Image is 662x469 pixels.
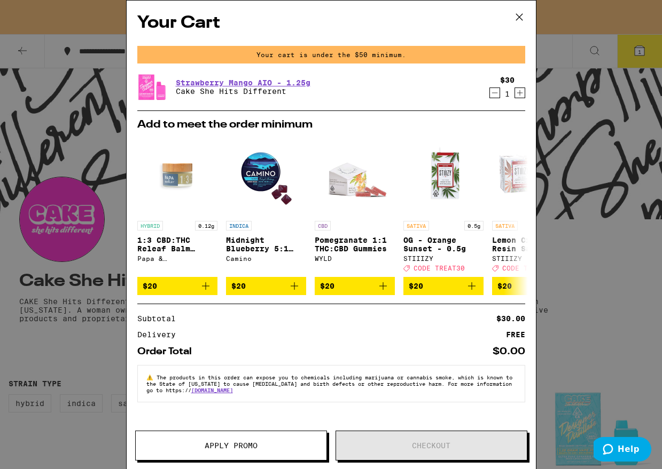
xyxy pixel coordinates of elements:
[594,437,651,464] iframe: Opens a widget where you can find more information
[191,387,233,393] a: [DOMAIN_NAME]
[500,90,515,98] div: 1
[497,282,512,290] span: $20
[506,331,525,338] div: FREE
[137,136,217,216] img: Papa & Barkley - 1:3 CBD:THC Releaf Balm (15ml) - 120mg
[315,236,395,253] p: Pomegranate 1:1 THC:CBD Gummies
[226,136,306,277] a: Open page for Midnight Blueberry 5:1 Sleep Gummies from Camino
[205,442,258,449] span: Apply Promo
[315,277,395,295] button: Add to bag
[137,120,525,130] h2: Add to meet the order minimum
[492,277,572,295] button: Add to bag
[409,282,423,290] span: $20
[137,347,199,356] div: Order Total
[195,221,217,230] p: 0.12g
[226,136,306,216] img: Camino - Midnight Blueberry 5:1 Sleep Gummies
[137,315,183,322] div: Subtotal
[412,442,450,449] span: Checkout
[489,88,500,98] button: Decrement
[137,255,217,262] div: Papa & [PERSON_NAME]
[315,136,395,216] img: WYLD - Pomegranate 1:1 THC:CBD Gummies
[137,136,217,277] a: Open page for 1:3 CBD:THC Releaf Balm (15ml) - 120mg from Papa & Barkley
[492,236,572,253] p: Lemon Creme Live Resin Sauce - 1g
[502,265,554,272] span: CODE TREAT30
[492,255,572,262] div: STIIIZY
[320,282,334,290] span: $20
[143,282,157,290] span: $20
[137,331,183,338] div: Delivery
[226,255,306,262] div: Camino
[403,236,484,253] p: OG - Orange Sunset - 0.5g
[315,255,395,262] div: WYLD
[137,72,167,102] img: Cake She Hits Different - Strawberry Mango AIO - 1.25g
[176,78,310,87] a: Strawberry Mango AIO - 1.25g
[403,221,429,230] p: SATIVA
[492,221,518,230] p: SATIVA
[464,221,484,230] p: 0.5g
[515,88,525,98] button: Increment
[146,374,157,380] span: ⚠️
[500,76,515,84] div: $30
[226,236,306,253] p: Midnight Blueberry 5:1 Sleep Gummies
[496,315,525,322] div: $30.00
[315,136,395,277] a: Open page for Pomegranate 1:1 THC:CBD Gummies from WYLD
[315,221,331,230] p: CBD
[137,236,217,253] p: 1:3 CBD:THC Releaf Balm (15ml) - 120mg
[492,136,572,277] a: Open page for Lemon Creme Live Resin Sauce - 1g from STIIIZY
[403,136,484,277] a: Open page for OG - Orange Sunset - 0.5g from STIIIZY
[403,277,484,295] button: Add to bag
[137,46,525,63] div: Your cart is under the $50 minimum.
[176,87,310,96] p: Cake She Hits Different
[231,282,246,290] span: $20
[414,265,465,272] span: CODE TREAT30
[135,431,327,460] button: Apply Promo
[226,221,252,230] p: INDICA
[226,277,306,295] button: Add to bag
[137,11,525,35] h2: Your Cart
[336,431,527,460] button: Checkout
[403,136,484,216] img: STIIIZY - OG - Orange Sunset - 0.5g
[403,255,484,262] div: STIIIZY
[492,136,572,216] img: STIIIZY - Lemon Creme Live Resin Sauce - 1g
[493,347,525,356] div: $0.00
[137,277,217,295] button: Add to bag
[146,374,512,393] span: The products in this order can expose you to chemicals including marijuana or cannabis smoke, whi...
